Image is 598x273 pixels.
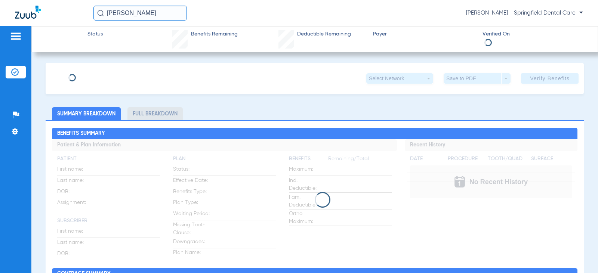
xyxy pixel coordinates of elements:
img: Search Icon [97,10,104,16]
img: hamburger-icon [10,32,22,41]
li: Summary Breakdown [52,107,121,120]
img: Zuub Logo [15,6,41,19]
span: Payer [373,30,476,38]
span: Verified On [483,30,586,38]
span: Deductible Remaining [297,30,351,38]
span: [PERSON_NAME] - Springfield Dental Care [466,9,583,17]
input: Search for patients [93,6,187,21]
h2: Benefits Summary [52,128,577,140]
li: Full Breakdown [127,107,183,120]
span: Benefits Remaining [191,30,238,38]
span: Status [87,30,103,38]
